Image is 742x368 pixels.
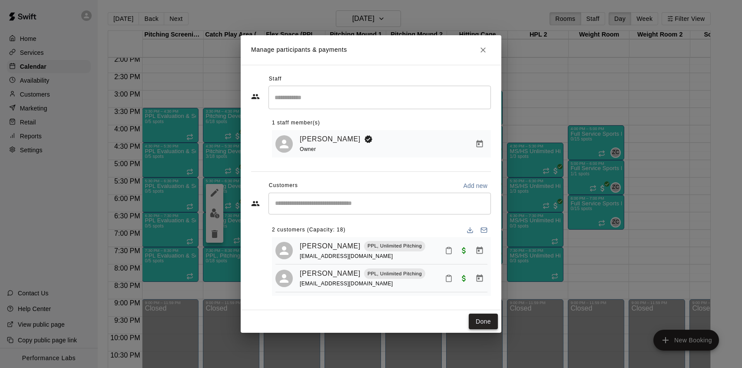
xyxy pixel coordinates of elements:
div: Search staff [268,86,491,109]
button: Manage bookings & payment [472,271,487,286]
button: Add new [460,179,491,193]
span: [EMAIL_ADDRESS][DOMAIN_NAME] [300,281,393,287]
button: Email participants [477,223,491,237]
p: PPL, Unlimited Pitching [368,242,422,250]
span: Paid with Credit [456,274,472,281]
p: PPL, Unlimited Pitching [368,270,422,278]
p: Add new [463,181,487,190]
span: Customers [269,179,298,193]
svg: Booking Owner [364,135,373,144]
a: [PERSON_NAME] [300,268,361,279]
a: [PERSON_NAME] [300,241,361,252]
span: 1 staff member(s) [272,116,320,130]
button: Close [475,42,491,58]
button: Mark attendance [441,271,456,286]
button: Manage bookings & payment [472,243,487,258]
span: [EMAIL_ADDRESS][DOMAIN_NAME] [300,253,393,259]
p: Manage participants & payments [251,45,347,54]
span: Paid with Credit [456,246,472,254]
span: Owner [300,146,316,152]
div: Chad Martin [275,135,293,153]
button: Download list [463,223,477,237]
button: Done [469,314,498,330]
div: Corbin Wooton [275,242,293,259]
div: Mason Goins [275,270,293,287]
span: 2 customers (Capacity: 18) [272,223,345,237]
a: [PERSON_NAME] [300,134,361,145]
span: Staff [269,72,282,86]
div: Start typing to search customers... [268,193,491,214]
button: Manage bookings & payment [472,136,487,152]
button: Mark attendance [441,243,456,258]
svg: Customers [251,199,260,208]
svg: Staff [251,92,260,101]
